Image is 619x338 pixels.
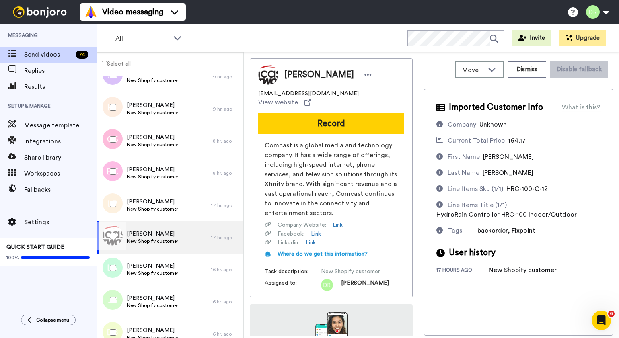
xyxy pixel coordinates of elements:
[102,6,163,18] span: Video messaging
[211,266,239,273] div: 16 hr. ago
[508,61,546,78] button: Dismiss
[24,82,97,92] span: Results
[448,152,480,162] div: First Name
[76,51,88,59] div: 74
[24,50,72,59] span: Send videos
[462,65,484,75] span: Move
[24,137,97,146] span: Integrations
[24,66,97,76] span: Replies
[321,279,333,291] img: dr.png
[436,267,489,275] div: 17 hours ago
[284,69,354,81] span: [PERSON_NAME]
[127,101,178,109] span: [PERSON_NAME]
[449,101,543,113] span: Imported Customer Info
[258,90,359,98] span: [EMAIL_ADDRESS][DOMAIN_NAME]
[550,61,608,78] button: Disable fallback
[258,98,298,107] span: View website
[21,315,76,325] button: Collapse menu
[448,120,476,129] div: Company
[448,184,503,194] div: Line Items Sku (1/1)
[24,153,97,162] span: Share library
[102,61,107,66] input: Select all
[127,109,178,116] span: New Shopify customer
[211,138,239,144] div: 18 hr. ago
[448,200,507,210] div: Line Items Title (1/1)
[6,254,19,261] span: 100%
[24,217,97,227] span: Settings
[127,294,178,302] span: [PERSON_NAME]
[127,77,178,84] span: New Shopify customer
[211,234,239,241] div: 17 hr. ago
[84,6,97,18] img: vm-color.svg
[211,106,239,112] div: 19 hr. ago
[36,317,69,323] span: Collapse menu
[127,166,178,174] span: [PERSON_NAME]
[483,154,534,160] span: [PERSON_NAME]
[477,227,535,234] span: backorder, Flxpoint
[127,270,178,277] span: New Shopify customer
[278,221,326,229] span: Company Website :
[341,279,389,291] span: [PERSON_NAME]
[24,169,97,178] span: Workspaces
[127,174,178,180] span: New Shopify customer
[506,186,548,192] span: HRC-100-C-12
[127,206,178,212] span: New Shopify customer
[512,30,551,46] button: Invite
[448,168,479,178] div: Last Name
[265,268,321,276] span: Task description :
[127,238,178,244] span: New Shopify customer
[278,251,368,257] span: Where do we get this information?
[127,326,178,334] span: [PERSON_NAME]
[127,302,178,309] span: New Shopify customer
[127,262,178,270] span: [PERSON_NAME]
[278,230,304,238] span: Facebook :
[24,185,97,195] span: Fallbacks
[258,98,311,107] a: View website
[97,59,131,68] label: Select all
[483,170,533,176] span: [PERSON_NAME]
[278,239,299,247] span: Linkedin :
[127,133,178,141] span: [PERSON_NAME]
[115,34,169,43] span: All
[211,202,239,209] div: 17 hr. ago
[321,268,397,276] span: New Shopify customer
[265,141,398,218] span: Comcast is a global media and technology company. It has a wide range of offerings, including hig...
[211,331,239,337] div: 16 hr. ago
[258,65,278,85] img: Image of Patricia Nelson
[265,279,321,291] span: Assigned to:
[448,226,462,236] div: Tags
[311,230,321,238] a: Link
[306,239,316,247] a: Link
[211,299,239,305] div: 16 hr. ago
[127,198,178,206] span: [PERSON_NAME]
[592,311,611,330] iframe: Intercom live chat
[6,244,64,250] span: QUICK START GUIDE
[127,141,178,148] span: New Shopify customer
[608,311,615,317] span: 6
[489,265,557,275] div: New Shopify customer
[258,113,404,134] button: Record
[559,30,606,46] button: Upgrade
[479,121,507,128] span: Unknown
[127,230,178,238] span: [PERSON_NAME]
[448,136,505,145] div: Current Total Price
[211,74,239,80] div: 19 hr. ago
[24,121,97,130] span: Message template
[508,137,526,144] span: 164.17
[211,170,239,176] div: 18 hr. ago
[333,221,343,229] a: Link
[436,211,577,218] span: HydroRain Controller HRC-100 Indoor/Outdoor
[449,247,496,259] span: User history
[10,6,70,18] img: bj-logo-header-white.svg
[562,102,600,112] div: What is this?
